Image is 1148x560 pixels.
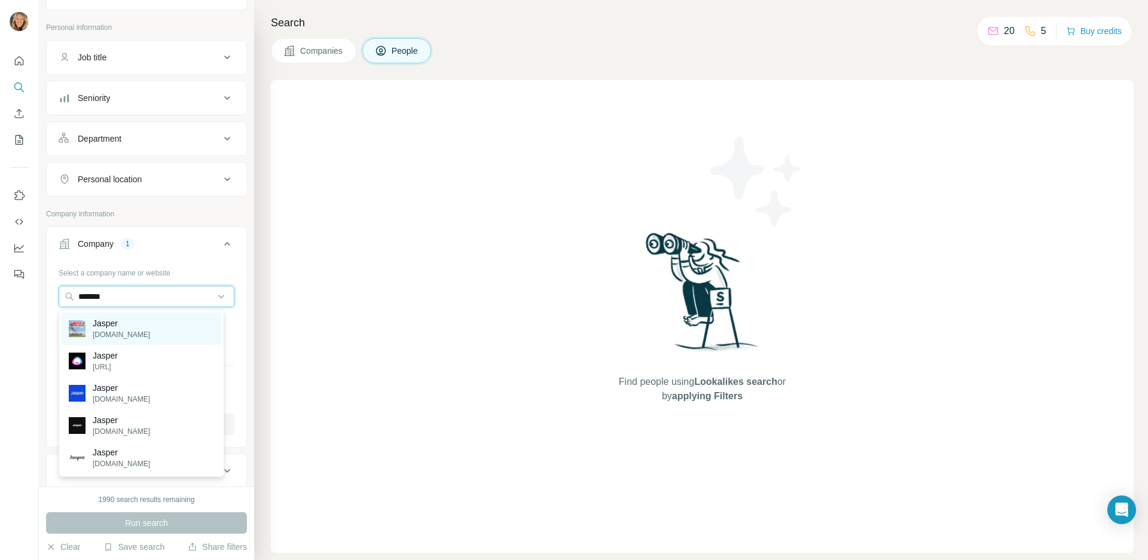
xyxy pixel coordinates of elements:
[392,45,419,57] span: People
[703,128,810,235] img: Surfe Illustration - Stars
[10,103,29,124] button: Enrich CSV
[69,449,86,466] img: Jasper
[271,14,1134,31] h4: Search
[1066,23,1122,39] button: Buy credits
[1004,24,1015,38] p: 20
[300,45,344,57] span: Companies
[10,237,29,259] button: Dashboard
[640,229,765,363] img: Surfe Illustration - Woman searching with binoculars
[69,353,86,369] img: Jasper
[46,541,80,553] button: Clear
[606,375,798,403] span: Find people using or by
[78,173,142,185] div: Personal location
[47,124,246,153] button: Department
[93,329,150,340] p: [DOMAIN_NAME]
[93,317,150,329] p: Jasper
[93,414,150,426] p: Jasper
[93,458,150,469] p: [DOMAIN_NAME]
[78,133,121,145] div: Department
[93,394,150,405] p: [DOMAIN_NAME]
[10,264,29,285] button: Feedback
[103,541,164,553] button: Save search
[10,185,29,206] button: Use Surfe on LinkedIn
[47,165,246,194] button: Personal location
[93,350,118,362] p: Jasper
[1107,495,1136,524] div: Open Intercom Messenger
[47,43,246,72] button: Job title
[10,50,29,72] button: Quick start
[10,76,29,98] button: Search
[99,494,195,505] div: 1990 search results remaining
[93,426,150,437] p: [DOMAIN_NAME]
[93,362,118,372] p: [URL]
[78,92,110,104] div: Seniority
[188,541,247,553] button: Share filters
[1041,24,1046,38] p: 5
[69,385,86,402] img: Jasper
[47,457,246,485] button: Industry
[69,320,86,337] img: Jasper
[46,209,247,219] p: Company information
[694,377,777,387] span: Lookalikes search
[10,12,29,31] img: Avatar
[93,382,150,394] p: Jasper
[69,417,86,434] img: Jasper
[672,391,743,401] span: applying Filters
[93,446,150,458] p: Jasper
[121,238,135,249] div: 1
[59,263,234,279] div: Select a company name or website
[47,229,246,263] button: Company1
[10,129,29,151] button: My lists
[10,211,29,232] button: Use Surfe API
[47,84,246,112] button: Seniority
[78,51,106,63] div: Job title
[78,238,114,250] div: Company
[46,22,247,33] p: Personal information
